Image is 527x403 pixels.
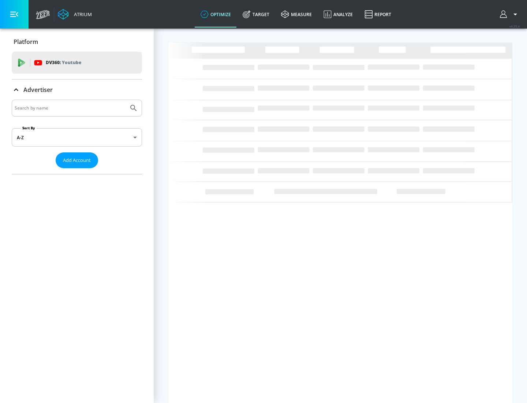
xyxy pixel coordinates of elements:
span: Add Account [63,156,91,164]
a: Target [237,1,275,27]
a: Report [359,1,397,27]
p: Platform [14,38,38,46]
div: Platform [12,32,142,52]
div: Advertiser [12,80,142,100]
p: Youtube [62,59,81,66]
p: Advertiser [23,86,53,94]
a: optimize [195,1,237,27]
input: Search by name [15,103,126,113]
a: measure [275,1,318,27]
div: A-Z [12,128,142,147]
nav: list of Advertiser [12,168,142,174]
div: Advertiser [12,100,142,174]
label: Sort By [21,126,37,130]
div: Atrium [71,11,92,18]
a: Analyze [318,1,359,27]
p: DV360: [46,59,81,67]
a: Atrium [58,9,92,20]
button: Add Account [56,152,98,168]
div: DV360: Youtube [12,52,142,74]
span: v 4.25.4 [509,24,520,28]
